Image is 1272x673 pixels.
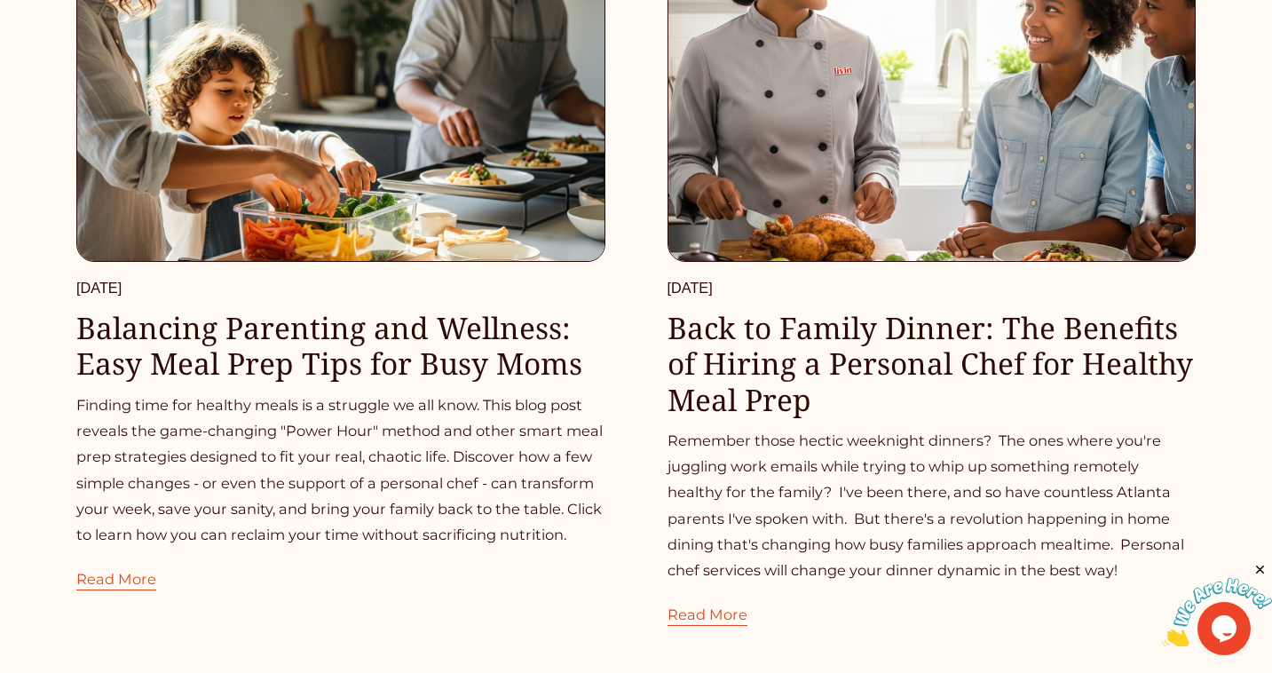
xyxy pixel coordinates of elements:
[76,392,605,549] p: Finding time for healthy meals is a struggle we all know. This blog post reveals the game-changin...
[668,428,1197,584] p: Remember those hectic weeknight dinners? The ones where you're juggling work emails while trying ...
[668,307,1193,419] a: Back to Family Dinner: The Benefits of Hiring a Personal Chef for Healthy Meal Prep
[1162,562,1272,646] iframe: chat widget
[76,307,582,384] a: Balancing Parenting and Wellness: Easy Meal Prep Tips for Busy Moms
[76,280,122,297] time: [DATE]
[668,280,713,297] time: [DATE]
[76,549,156,593] a: Read More
[668,584,747,629] a: Read More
